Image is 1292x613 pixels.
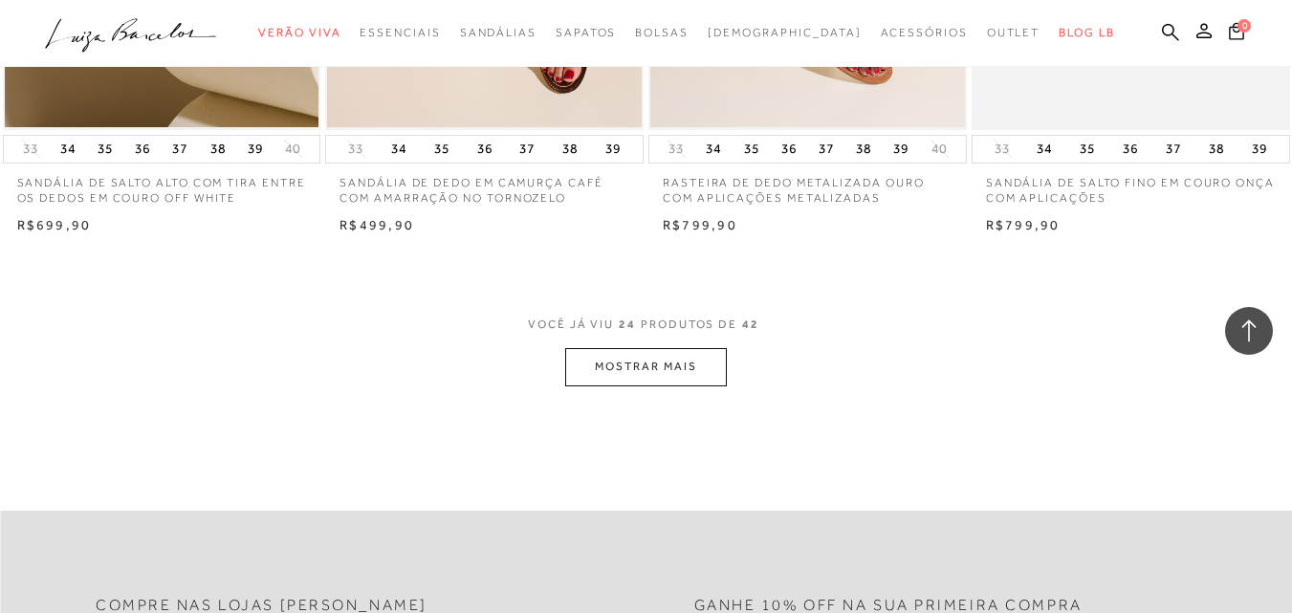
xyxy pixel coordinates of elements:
span: [DEMOGRAPHIC_DATA] [708,26,862,39]
a: categoryNavScreenReaderText [556,15,616,51]
span: R$799,90 [986,217,1061,232]
a: categoryNavScreenReaderText [360,15,440,51]
button: 39 [242,136,269,163]
button: 37 [166,136,193,163]
span: 42 [742,317,759,331]
button: 36 [471,136,498,163]
button: 34 [1031,136,1058,163]
a: SANDÁLIA DE SALTO FINO EM COURO ONÇA COM APLICAÇÕES [972,164,1290,208]
span: 0 [1237,19,1251,33]
button: 36 [129,136,156,163]
button: 34 [700,136,727,163]
a: SANDÁLIA DE SALTO ALTO COM TIRA ENTRE OS DEDOS EM COURO OFF WHITE [3,164,321,208]
a: noSubCategoriesText [708,15,862,51]
button: 39 [1246,136,1273,163]
span: BLOG LB [1059,26,1114,39]
button: 36 [776,136,802,163]
button: 40 [926,140,953,158]
span: Acessórios [881,26,968,39]
a: BLOG LB [1059,15,1114,51]
span: R$799,90 [663,217,737,232]
span: R$699,90 [17,217,92,232]
span: 24 [619,317,636,331]
button: 40 [279,140,306,158]
span: Outlet [987,26,1040,39]
a: categoryNavScreenReaderText [881,15,968,51]
button: 35 [1074,136,1101,163]
span: Sapatos [556,26,616,39]
button: 33 [663,140,690,158]
a: categoryNavScreenReaderText [460,15,537,51]
span: Essenciais [360,26,440,39]
span: VOCÊ JÁ VIU PRODUTOS DE [528,317,764,331]
a: categoryNavScreenReaderText [987,15,1040,51]
a: SANDÁLIA DE DEDO EM CAMURÇA CAFÉ COM AMARRAÇÃO NO TORNOZELO [325,164,644,208]
button: 38 [850,136,877,163]
button: 34 [55,136,81,163]
span: R$499,90 [339,217,414,232]
button: 33 [17,140,44,158]
button: 33 [342,140,369,158]
button: 0 [1223,21,1250,47]
button: 38 [205,136,231,163]
a: categoryNavScreenReaderText [258,15,340,51]
button: 33 [989,140,1016,158]
span: Verão Viva [258,26,340,39]
button: 39 [600,136,626,163]
span: Bolsas [635,26,689,39]
button: 35 [738,136,765,163]
button: 37 [1160,136,1187,163]
button: 37 [514,136,540,163]
button: MOSTRAR MAIS [565,348,726,385]
span: Sandálias [460,26,537,39]
a: RASTEIRA DE DEDO METALIZADA OURO COM APLICAÇÕES METALIZADAS [648,164,967,208]
button: 39 [887,136,914,163]
button: 38 [1203,136,1230,163]
button: 38 [557,136,583,163]
button: 35 [92,136,119,163]
button: 34 [385,136,412,163]
button: 37 [813,136,840,163]
a: categoryNavScreenReaderText [635,15,689,51]
button: 35 [428,136,455,163]
button: 36 [1117,136,1144,163]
